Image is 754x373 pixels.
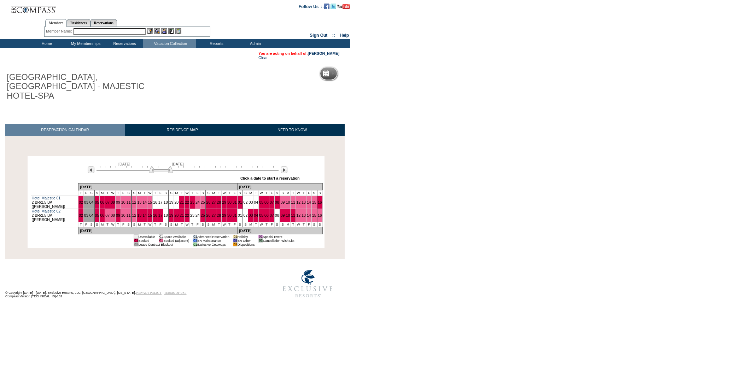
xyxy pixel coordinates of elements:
[233,200,237,204] a: 31
[125,124,240,136] a: RESIDENCE MAP
[105,200,110,204] a: 07
[206,191,211,196] td: S
[222,213,226,217] a: 29
[217,200,221,204] a: 28
[216,222,222,227] td: T
[227,222,232,227] td: T
[232,222,237,227] td: F
[264,213,269,217] a: 06
[168,28,174,34] img: Reservations
[115,222,121,227] td: T
[193,239,197,243] td: 01
[84,200,88,204] a: 03
[318,213,322,217] a: 16
[134,235,138,239] td: 01
[291,200,295,204] a: 11
[174,200,179,204] a: 20
[244,200,248,204] a: 02
[100,213,104,217] a: 06
[243,191,248,196] td: S
[193,235,197,239] td: 01
[270,200,274,204] a: 07
[121,213,125,217] a: 10
[332,33,335,38] span: ::
[89,191,94,196] td: S
[138,239,155,243] td: Booked
[317,222,322,227] td: S
[89,213,94,217] a: 04
[253,191,259,196] td: T
[84,213,88,217] a: 03
[169,191,174,196] td: S
[337,4,350,9] img: Subscribe to our YouTube Channel
[296,191,301,196] td: W
[233,213,237,217] a: 31
[138,243,189,246] td: Lease Contract Blackout
[169,200,174,204] a: 19
[197,243,229,246] td: Exclusive Getaways
[142,213,147,217] a: 14
[237,183,322,191] td: [DATE]
[249,200,253,204] a: 03
[211,213,216,217] a: 27
[65,39,104,48] td: My Memberships
[296,213,300,217] a: 12
[31,196,78,209] td: 2 BR/2.5 BA ([PERSON_NAME])
[259,200,263,204] a: 05
[232,191,237,196] td: F
[89,200,94,204] a: 04
[5,267,253,302] td: © Copyright [DATE] - [DATE]. Exclusive Resorts, LLC. [GEOGRAPHIC_DATA], [US_STATE]. Compass Versi...
[132,200,136,204] a: 12
[258,56,268,60] a: Clear
[137,191,142,196] td: M
[281,200,285,204] a: 09
[264,200,269,204] a: 06
[275,200,279,204] a: 08
[193,243,197,246] td: 01
[134,243,138,246] td: 01
[211,200,216,204] a: 27
[190,200,194,204] a: 23
[238,213,242,217] a: 01
[153,213,157,217] a: 16
[240,124,345,136] a: NEED TO KNOW
[105,213,110,217] a: 07
[291,222,296,227] td: T
[238,235,255,239] td: Holiday
[286,200,290,204] a: 10
[169,222,174,227] td: S
[240,176,300,180] div: Click a date to start a reservation
[299,4,324,9] td: Follow Us ::
[201,200,205,204] a: 25
[32,196,61,200] a: Hotel Majestic 01
[259,222,264,227] td: W
[137,200,141,204] a: 13
[100,222,105,227] td: M
[263,239,294,243] td: Cancellation Wish List
[238,200,242,204] a: 01
[238,239,255,243] td: ER Other
[105,191,110,196] td: T
[227,200,232,204] a: 30
[259,191,264,196] td: W
[264,191,269,196] td: T
[318,200,322,204] a: 16
[158,213,163,217] a: 17
[154,28,160,34] img: View
[296,222,301,227] td: W
[306,191,311,196] td: F
[147,222,153,227] td: W
[94,222,100,227] td: S
[331,4,336,9] img: Follow us on Twitter
[105,222,110,227] td: T
[116,213,120,217] a: 09
[264,222,269,227] td: T
[163,222,168,227] td: S
[269,222,274,227] td: F
[118,162,130,166] span: [DATE]
[216,191,222,196] td: T
[302,213,306,217] a: 13
[258,235,263,239] td: 01
[227,213,232,217] a: 30
[249,213,253,217] a: 03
